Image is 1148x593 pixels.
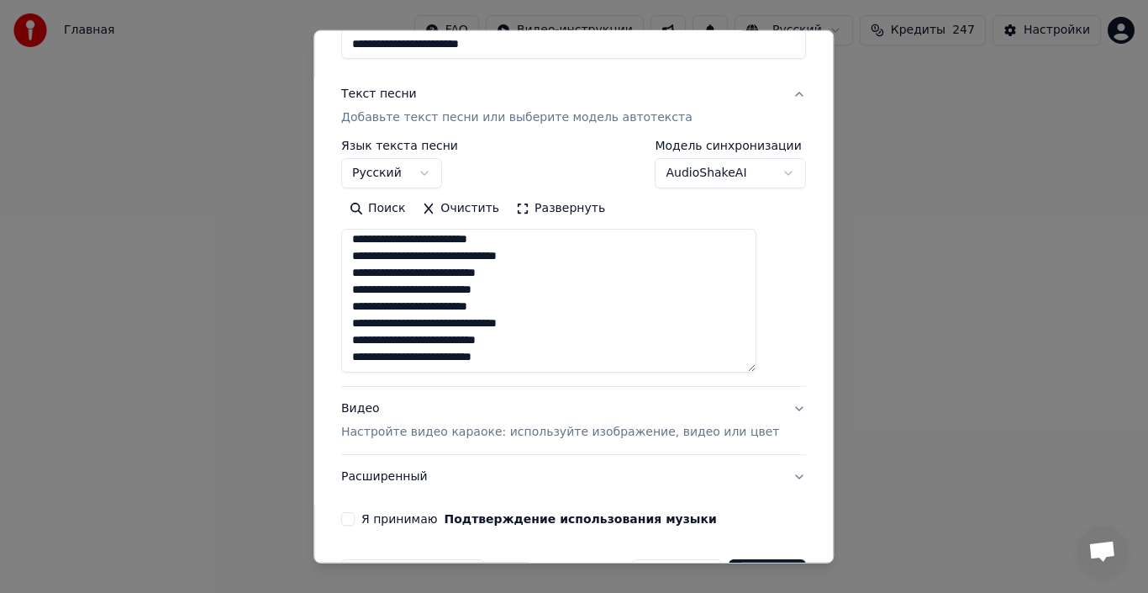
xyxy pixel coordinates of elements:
label: Я принимаю [361,513,717,525]
div: Видео [341,400,779,441]
button: Очистить [414,195,508,222]
button: Текст песниДобавьте текст песни или выберите модель автотекста [341,72,806,140]
button: Отменить [632,559,722,590]
button: Поиск [341,195,413,222]
div: Текст песниДобавьте текст песни или выберите модель автотекста [341,140,806,386]
label: Модель синхронизации [656,140,807,151]
div: Текст песни [341,86,417,103]
p: Настройте видео караоке: используйте изображение, видео или цвет [341,424,779,441]
button: Развернуть [508,195,613,222]
button: Расширенный [341,455,806,499]
button: ВидеоНастройте видео караоке: используйте изображение, видео или цвет [341,387,806,454]
label: Язык текста песни [341,140,458,151]
button: Я принимаю [445,513,717,525]
p: Добавьте текст песни или выберите модель автотекста [341,109,692,126]
button: Создать [729,559,806,590]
